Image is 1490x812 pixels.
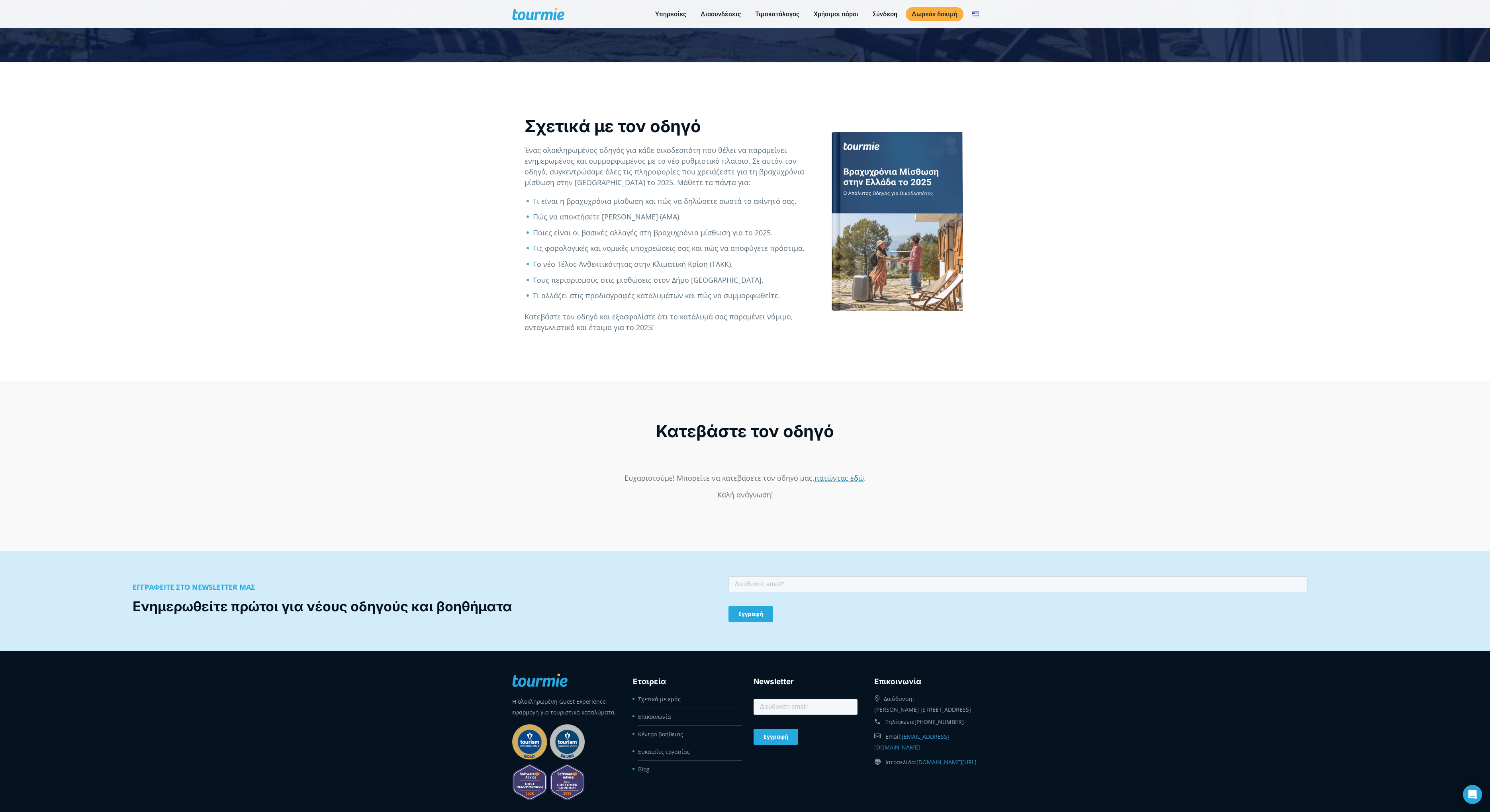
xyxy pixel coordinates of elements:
li: Τι είναι η βραχυχρόνια μίσθωση και πώς να δηλώσετε σωστά το ακίνητό σας. [533,196,813,207]
a: Επικοινωνία [638,713,671,720]
li: Πώς να αποκτήσετε [PERSON_NAME] (ΑΜΑ). [533,211,813,222]
a: Σύνδεση [867,9,903,19]
div: Τηλέφωνο: [874,715,978,729]
a: Blog [638,765,650,773]
div: Σχετικά με τον οδηγό [525,115,813,137]
a: [PHONE_NUMBER] [914,718,964,726]
iframe: Form 0 [728,575,1308,627]
p: Κατεβάστε τον οδηγό και εξασφαλίστε ότι το κατάλυμά σας παραμένει νόμιμο, ανταγωνιστικό και έτοιμ... [525,311,813,333]
p: Ένας ολοκληρωμένος οδηγός για κάθε οικοδεσπότη που θέλει να παραμείνει ενημερωμένος και συμμορφωμ... [525,145,813,188]
div: Ενημερωθείτε πρώτοι για νέους οδηγούς και βοηθήματα [133,597,712,616]
a: Κέντρο βοήθειας [638,730,683,738]
div: Open Intercom Messenger [1463,785,1482,804]
a: Χρήσιμοι πόροι [808,9,864,19]
iframe: Form 1 [306,473,1184,499]
a: [EMAIL_ADDRESS][DOMAIN_NAME] [874,733,949,751]
h3: Newsletter [754,676,858,688]
a: Σχετικά με εμάς [638,695,681,703]
li: Τις φορολογικές και νομικές υποχρεώσεις σας και πώς να αποφύγετε πρόστιμα. [533,243,813,254]
a: Υπηρεσίες [649,9,692,19]
h3: Eπικοινωνία [874,676,978,688]
div: Email: [874,729,978,755]
div: Ιστοσελίδα: [874,755,978,769]
a: [DOMAIN_NAME][URL] [916,758,977,766]
a: Δωρεάν δοκιμή [906,7,963,21]
li: Τι αλλάζει στις προδιαγραφές καταλυμάτων και πώς να συμμορφωθείτε. [533,290,813,301]
div: Διεύθυνση: [PERSON_NAME] [STREET_ADDRESS] [874,691,978,715]
h3: Εταιρεία [633,676,737,688]
a: Ευκαιρίες εργασίας [638,748,690,755]
b: ΕΓΓΡΑΦΕΙΤΕ ΣΤΟ NEWSLETTER ΜΑΣ [133,582,255,592]
li: Τους περιορισμούς στις μισθώσεις στον Δήμο [GEOGRAPHIC_DATA]. [533,275,813,286]
a: Αλλαγή σε [966,9,985,19]
li: Ποιες είναι οι βασικές αλλαγές στη βραχυχρόνια μίσθωση για το 2025. [533,227,813,238]
li: Το νέο Τέλος Ανθεκτικότητας στην Κλιματική Κρίση (ΤΑΚΚ). [533,259,813,270]
a: Διασυνδέσεις [695,9,747,19]
p: Η ολοκληρωμένη Guest Experience εφαρμογή για τουριστικά καταλύματα. [512,696,616,718]
div: Κατεβάστε τον οδηγό [306,421,1184,442]
iframe: Form 2 [754,697,858,750]
a: Τιμοκατάλογος [749,9,805,19]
